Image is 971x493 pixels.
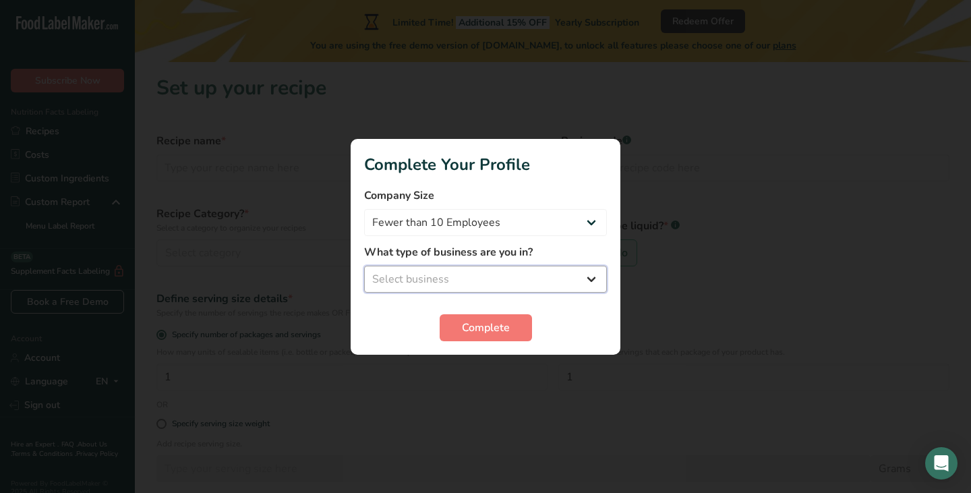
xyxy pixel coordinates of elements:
[364,244,607,260] label: What type of business are you in?
[364,152,607,177] h1: Complete Your Profile
[462,320,510,336] span: Complete
[364,187,607,204] label: Company Size
[440,314,532,341] button: Complete
[925,447,958,480] div: Open Intercom Messenger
